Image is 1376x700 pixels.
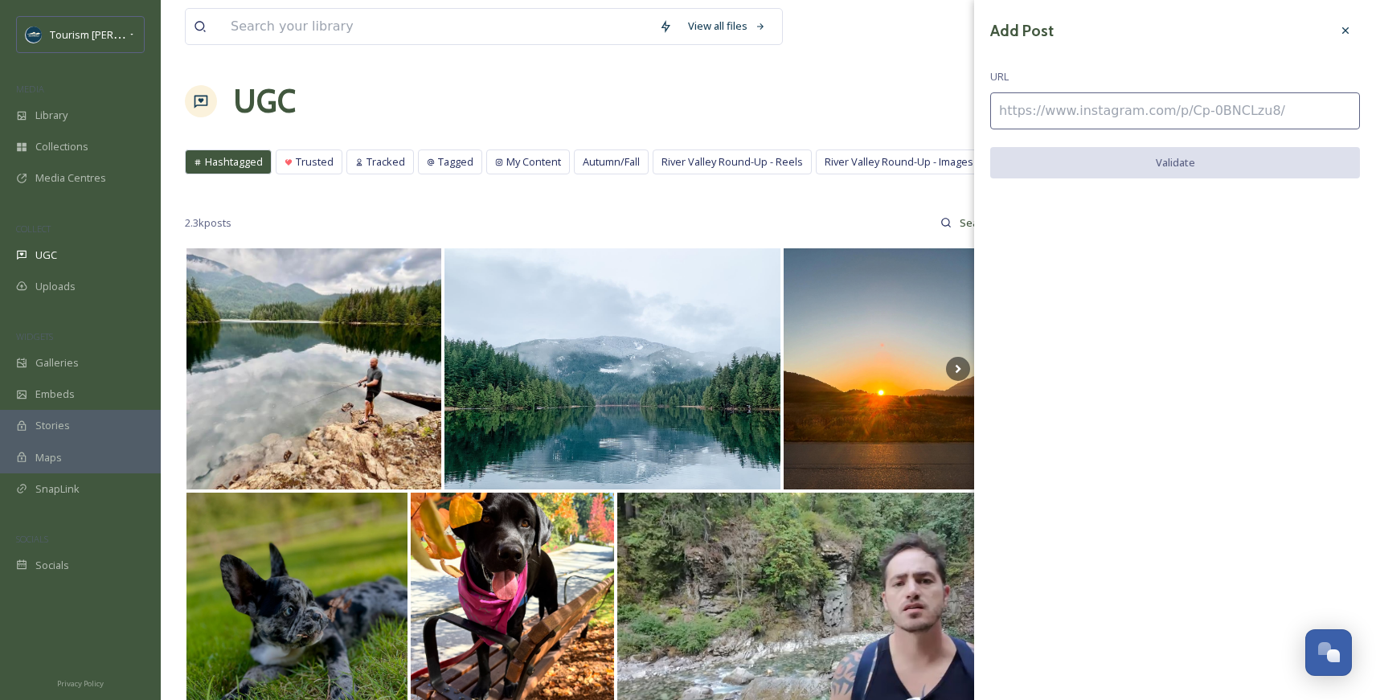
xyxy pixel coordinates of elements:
span: Tagged [438,154,473,170]
img: Social%20Media%20Profile%20Picture.png [26,27,42,43]
span: Media Centres [35,170,106,186]
img: Spectacular view at Weaver Lake! #adventure #tourismbc #roadtrip #weaverlake #kent #bc #november2020 [444,248,780,489]
input: Search your library [223,9,651,44]
span: Autumn/Fall [583,154,640,170]
button: Open Chat [1305,629,1352,676]
span: 2.3k posts [185,215,231,231]
span: SnapLink [35,481,80,497]
span: URL [990,69,1009,84]
span: Galleries [35,355,79,370]
span: Socials [35,558,69,573]
span: Embeds [35,387,75,402]
input: Search [952,207,1004,239]
span: Uploads [35,279,76,294]
span: Library [35,108,68,123]
a: Privacy Policy [57,673,104,692]
button: Validate [990,147,1360,178]
span: Stories [35,418,70,433]
span: MEDIA [16,83,44,95]
h3: Add Post [990,19,1054,43]
img: Summer Dump #harrisonhotsprings #chilliwack [784,248,979,489]
input: https://www.instagram.com/p/Cp-0BNCLzu8/ [990,92,1360,129]
span: Hashtagged [205,154,263,170]
a: UGC [233,77,296,125]
span: COLLECT [16,223,51,235]
span: River Valley Round-Up - Reels [661,154,803,170]
span: UGC [35,248,57,263]
span: Tourism [PERSON_NAME] [50,27,171,42]
span: SOCIALS [16,533,48,545]
a: View all files [680,10,774,42]
span: My Content [506,154,561,170]
span: River Valley Round-Up - Images [825,154,973,170]
span: Maps [35,450,62,465]
span: Trusted [296,154,334,170]
img: 372087459_206557135510044_14924170677351512_n.heic [186,248,441,489]
span: Tracked [367,154,405,170]
span: Privacy Policy [57,678,104,689]
span: WIDGETS [16,330,53,342]
span: Collections [35,139,88,154]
